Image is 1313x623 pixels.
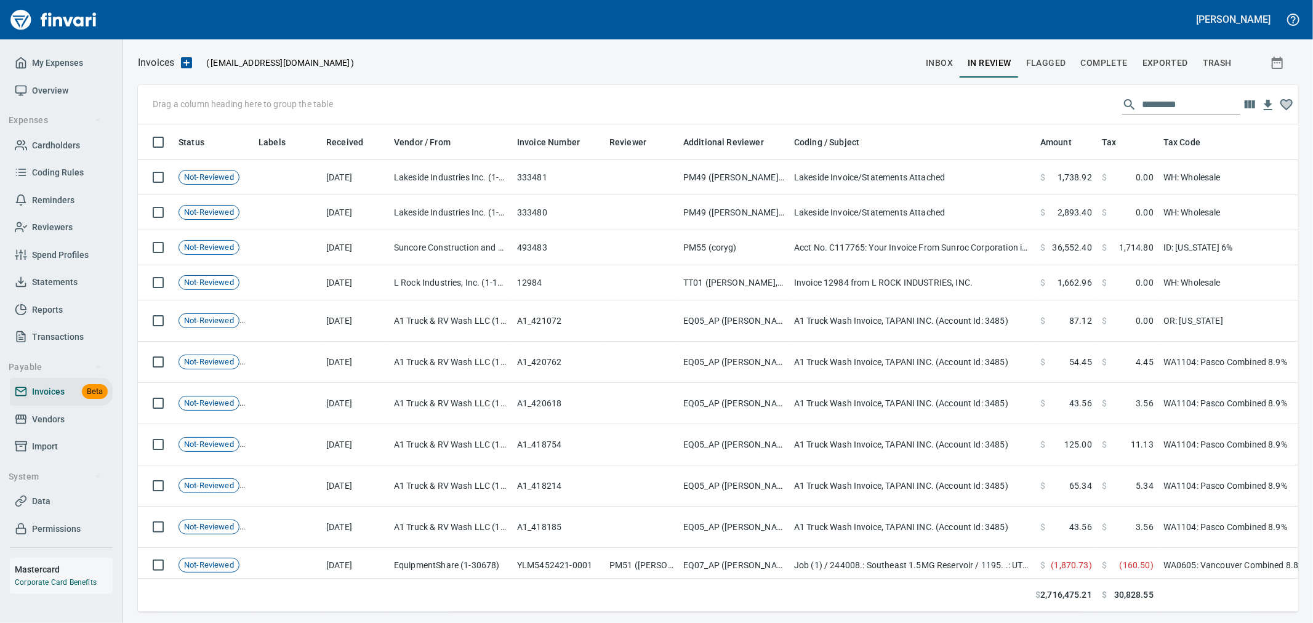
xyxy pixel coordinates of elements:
span: Amount [1040,135,1072,150]
span: Status [179,135,220,150]
span: Not-Reviewed [179,356,239,368]
button: Payable [4,356,106,379]
span: $ [1040,171,1045,183]
td: EQ05_AP ([PERSON_NAME], [PERSON_NAME], [PERSON_NAME]) [678,300,789,342]
td: A1_420618 [512,383,604,424]
td: Invoice 12984 from L ROCK INDUSTRIES, INC. [789,265,1035,300]
td: ID: [US_STATE] 6% [1158,230,1312,265]
span: Pages Split [239,315,260,325]
td: WA1104: Pasco Combined 8.9% [1158,424,1312,465]
span: Not-Reviewed [179,398,239,409]
span: 0.00 [1136,206,1154,219]
td: Job (1) / 244008.: Southeast 1.5MG Reservoir / 1195. .: UTV/ATV / 5: Other [789,548,1035,583]
span: $ [1040,521,1045,533]
span: $ [1102,559,1107,571]
span: 3.56 [1136,397,1154,409]
td: [DATE] [321,195,389,230]
span: Pages Split [239,356,260,366]
span: $ [1040,356,1045,368]
span: Pages Split [239,521,260,531]
span: In Review [968,55,1011,71]
td: A1 Truck Wash Invoice, TAPANI INC. (Account Id: 3485) [789,465,1035,507]
span: 0.00 [1136,276,1154,289]
a: Coding Rules [10,159,113,187]
td: A1 Truck Wash Invoice, TAPANI INC. (Account Id: 3485) [789,383,1035,424]
span: $ [1040,241,1045,254]
span: 1,662.96 [1058,276,1092,289]
span: 87.12 [1069,315,1092,327]
span: 0.00 [1136,171,1154,183]
a: Finvari [7,5,100,34]
span: Vendors [32,412,65,427]
p: Invoices [138,55,174,70]
span: Not-Reviewed [179,439,239,451]
span: $ [1102,241,1107,254]
a: Reports [10,296,113,324]
button: Upload an Invoice [174,55,199,70]
button: Choose columns to display [1240,95,1259,114]
td: EQ07_AP ([PERSON_NAME]) [678,548,789,583]
span: $ [1102,397,1107,409]
span: Flagged [1026,55,1066,71]
span: $ [1102,589,1107,601]
td: A1 Truck Wash Invoice, TAPANI INC. (Account Id: 3485) [789,424,1035,465]
td: [DATE] [321,230,389,265]
td: A1 Truck Wash Invoice, TAPANI INC. (Account Id: 3485) [789,300,1035,342]
span: Transactions [32,329,84,345]
td: [DATE] [321,342,389,383]
td: PM49 ([PERSON_NAME], [PERSON_NAME], [PERSON_NAME]) [678,160,789,195]
a: Overview [10,77,113,105]
span: $ [1040,397,1045,409]
span: Overview [32,83,68,98]
td: 333481 [512,160,604,195]
span: Statements [32,275,78,290]
span: $ [1040,315,1045,327]
p: ( ) [199,57,355,69]
td: A1_421072 [512,300,604,342]
td: A1 Truck Wash Invoice, TAPANI INC. (Account Id: 3485) [789,507,1035,548]
span: Received [326,135,363,150]
td: A1_420762 [512,342,604,383]
span: ( 160.50 ) [1120,559,1154,571]
span: Not-Reviewed [179,242,239,254]
span: 3.56 [1136,521,1154,533]
span: 1,738.92 [1058,171,1092,183]
td: PM55 (coryg) [678,230,789,265]
h5: [PERSON_NAME] [1197,13,1271,26]
span: System [9,469,102,484]
td: A1 Truck Wash Invoice, TAPANI INC. (Account Id: 3485) [789,342,1035,383]
span: 2,893.40 [1058,206,1092,219]
span: Pages Split [239,439,260,449]
a: Data [10,488,113,515]
td: [DATE] [321,160,389,195]
span: Received [326,135,379,150]
span: $ [1102,315,1107,327]
a: Vendors [10,406,113,433]
span: 1,714.80 [1119,241,1154,254]
a: Corporate Card Benefits [15,578,97,587]
td: EQ05_AP ([PERSON_NAME], [PERSON_NAME], [PERSON_NAME]) [678,465,789,507]
span: $ [1102,480,1107,492]
span: inbox [926,55,953,71]
span: Additional Reviewer [683,135,780,150]
span: Import [32,439,58,454]
td: A1_418754 [512,424,604,465]
span: Reminders [32,193,74,208]
span: Invoice Number [517,135,596,150]
td: EQ05_AP ([PERSON_NAME], [PERSON_NAME], [PERSON_NAME]) [678,424,789,465]
span: Not-Reviewed [179,277,239,289]
span: Reviewer [609,135,646,150]
span: ( 1,870.73 ) [1051,559,1092,571]
span: My Expenses [32,55,83,71]
span: Reviewers [32,220,73,235]
span: Exported [1142,55,1188,71]
span: Labels [259,135,302,150]
button: Expenses [4,109,106,132]
span: Pages Split [239,398,260,408]
button: [PERSON_NAME] [1194,10,1274,29]
span: Complete [1081,55,1128,71]
span: Reviewer [609,135,662,150]
span: $ [1040,559,1045,571]
td: Lakeside Invoice/Statements Attached [789,160,1035,195]
span: Pages Split [239,480,260,490]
